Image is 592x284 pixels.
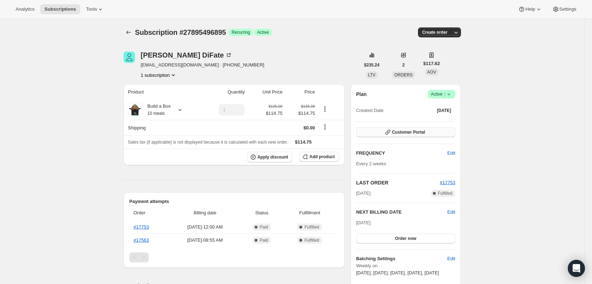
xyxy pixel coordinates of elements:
button: Customer Portal [356,127,455,137]
span: $114.75 [287,110,315,117]
span: Add product [309,154,335,160]
span: Billing date [171,209,239,216]
span: Paid [260,237,268,243]
small: $135.00 [301,104,315,108]
span: | [444,91,445,97]
small: $135.00 [268,104,282,108]
button: Settings [548,4,581,14]
span: Every 2 weeks [356,161,386,166]
span: Fulfilled [438,191,452,196]
a: #17753 [134,224,149,230]
span: Active [431,91,452,98]
button: Shipping actions [319,123,331,131]
button: Apply discount [248,152,293,162]
div: Build a Box [142,103,171,117]
button: Edit [443,253,460,264]
span: $114.75 [266,110,282,117]
span: [DATE] [356,190,371,197]
span: Subscription #27895496895 [135,28,226,36]
a: #17563 [134,237,149,243]
div: [PERSON_NAME] DiFate [141,52,232,59]
span: Edit [447,255,455,262]
h2: LAST ORDER [356,179,440,186]
button: Edit [447,209,455,216]
button: [DATE] [433,106,455,116]
span: Michael DiFate [124,52,135,63]
span: [DATE] · 12:00 AM [171,224,239,231]
span: $235.24 [364,62,379,68]
span: Create order [422,30,447,35]
span: Status [243,209,281,216]
button: Edit [443,148,460,159]
button: $235.24 [360,60,384,70]
span: Help [525,6,535,12]
span: Fulfilled [304,224,319,230]
span: $117.62 [423,60,440,67]
span: 2 [402,62,405,68]
span: Tools [86,6,97,12]
button: Subscriptions [40,4,80,14]
button: Subscriptions [124,27,134,37]
span: Customer Portal [392,129,425,135]
span: Created Date [356,107,384,114]
span: Settings [559,6,576,12]
span: Weekly on [356,262,455,269]
span: [DATE] [437,108,451,113]
span: Sales tax (if applicable) is not displayed because it is calculated with each new order. [128,140,288,145]
th: Shipping [124,120,200,135]
button: Analytics [11,4,39,14]
button: Create order [418,27,452,37]
h6: Batching Settings [356,255,447,262]
span: [DATE], [DATE], [DATE], [DATE], [DATE] [356,270,439,275]
span: Order now [395,236,416,241]
button: Add product [299,152,339,162]
button: Tools [82,4,108,14]
button: 2 [398,60,409,70]
span: [DATE] · 08:55 AM [171,237,239,244]
small: 10 meals [147,111,165,116]
span: Analytics [16,6,34,12]
button: Product actions [141,71,177,79]
nav: Pagination [129,252,339,262]
button: Help [514,4,546,14]
span: Apply discount [257,154,288,160]
span: LTV [368,73,375,77]
span: Active [257,30,269,35]
img: product img [128,103,142,117]
span: AOV [427,70,436,75]
span: Edit [447,150,455,157]
span: [EMAIL_ADDRESS][DOMAIN_NAME] · [PHONE_NUMBER] [141,61,264,69]
th: Price [284,84,317,100]
span: Fulfillment [285,209,335,216]
button: Product actions [319,105,331,113]
span: ORDERS [394,73,412,77]
span: $0.00 [303,125,315,130]
th: Product [124,84,200,100]
span: Recurring [232,30,250,35]
h2: FREQUENCY [356,150,447,157]
th: Unit Price [247,84,284,100]
th: Quantity [200,84,247,100]
span: $114.75 [295,139,312,145]
span: Paid [260,224,268,230]
button: Order now [356,234,455,243]
a: #17753 [440,180,455,185]
div: Open Intercom Messenger [568,260,585,277]
h2: NEXT BILLING DATE [356,209,447,216]
span: Fulfilled [304,237,319,243]
span: [DATE] [356,220,371,225]
span: Subscriptions [44,6,76,12]
h2: Payment attempts [129,198,339,205]
button: #17753 [440,179,455,186]
h2: Plan [356,91,367,98]
th: Order [129,205,169,221]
